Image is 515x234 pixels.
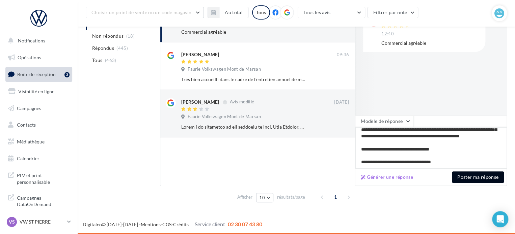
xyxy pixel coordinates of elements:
[92,45,114,52] span: Répondus
[91,9,191,15] span: Choisir un point de vente ou un code magasin
[181,124,305,130] div: Lorem i do sitametco ad eli seddoeiu te inci, Utla Etdolor, magn al enimadmin v qu nost e Ulla La...
[355,115,414,127] button: Modèle de réponse
[141,222,161,227] a: Mentions
[17,193,70,208] span: Campagnes DataOnDemand
[17,156,39,161] span: Calendrier
[17,171,70,185] span: PLV et print personnalisable
[452,171,504,183] button: Poster ma réponse
[334,99,349,105] span: [DATE]
[17,71,56,77] span: Boîte de réception
[17,105,41,111] span: Campagnes
[162,222,171,227] a: CGS
[259,195,265,200] span: 10
[188,114,261,120] span: Faurie Volkswagen Mont de Marsan
[336,52,349,58] span: 09:36
[228,221,262,227] span: 02 30 07 43 80
[18,89,54,94] span: Visibilité en ligne
[181,51,219,58] div: [PERSON_NAME]
[277,194,305,200] span: résultats/page
[20,219,64,225] p: VW ST PIERRE
[9,219,15,225] span: VS
[358,173,416,181] button: Générer une réponse
[92,33,124,39] span: Non répondus
[116,45,128,51] span: (445)
[83,222,102,227] a: Digitaleo
[173,222,189,227] a: Crédits
[208,7,248,18] button: Au total
[492,211,508,227] div: Open Intercom Messenger
[381,40,480,46] div: Commercial agréable
[4,191,74,210] a: Campagnes DataOnDemand
[105,58,116,63] span: (463)
[4,168,74,188] a: PLV et print personnalisable
[18,38,45,43] span: Notifications
[92,57,102,64] span: Tous
[219,7,248,18] button: Au total
[86,7,204,18] button: Choisir un point de vente ou un code magasin
[4,135,74,149] a: Médiathèque
[298,7,365,18] button: Tous les avis
[252,5,270,20] div: Tous
[181,29,305,35] div: Commercial agréable
[126,33,135,39] span: (18)
[4,101,74,115] a: Campagnes
[17,122,36,128] span: Contacts
[181,99,219,105] div: [PERSON_NAME]
[256,193,273,202] button: 10
[64,72,70,77] div: 3
[4,85,74,99] a: Visibilité en ligne
[18,55,41,60] span: Opérations
[229,99,254,105] span: Avis modifié
[5,215,72,228] a: VS VW ST PIERRE
[195,221,225,227] span: Service client
[4,51,74,65] a: Opérations
[188,66,261,72] span: Faurie Volkswagen Mont de Marsan
[237,194,252,200] span: Afficher
[181,76,305,83] div: Très bien accueilli dans le cadre de l’entretien annuel de mon véhicule acheté dans cette même co...
[83,222,262,227] span: © [DATE]-[DATE] - - -
[381,31,394,37] span: 12:40
[4,118,74,132] a: Contacts
[17,139,45,144] span: Médiathèque
[368,7,418,18] button: Filtrer par note
[303,9,331,15] span: Tous les avis
[4,152,74,166] a: Calendrier
[330,192,341,202] span: 1
[4,34,71,48] button: Notifications
[4,67,74,81] a: Boîte de réception3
